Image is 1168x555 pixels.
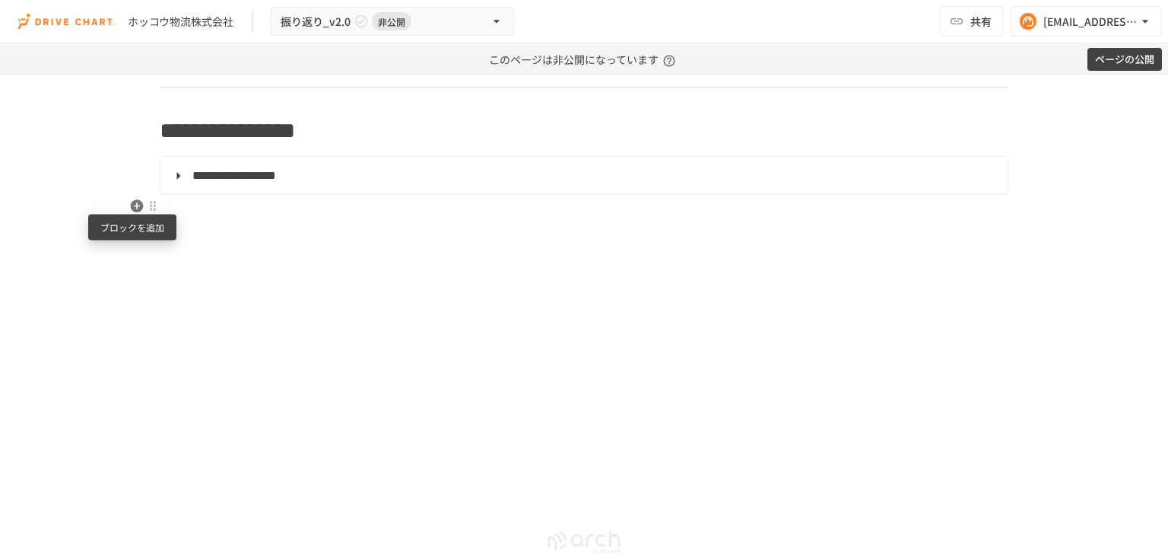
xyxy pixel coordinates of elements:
button: 共有 [940,6,1004,37]
div: [EMAIL_ADDRESS][DOMAIN_NAME] [1043,12,1138,31]
div: ホッコウ物流株式会社 [128,14,233,30]
img: i9VDDS9JuLRLX3JIUyK59LcYp6Y9cayLPHs4hOxMB9W [18,9,116,33]
button: ページの公開 [1087,48,1162,72]
div: ブロックを追加 [88,215,176,241]
button: 振り返り_v2.0非公開 [271,7,514,37]
span: 振り返り_v2.0 [281,12,351,31]
span: 共有 [970,13,992,30]
p: このページは非公開になっています [489,43,680,75]
span: 非公開 [372,14,411,30]
button: [EMAIL_ADDRESS][DOMAIN_NAME] [1010,6,1162,37]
